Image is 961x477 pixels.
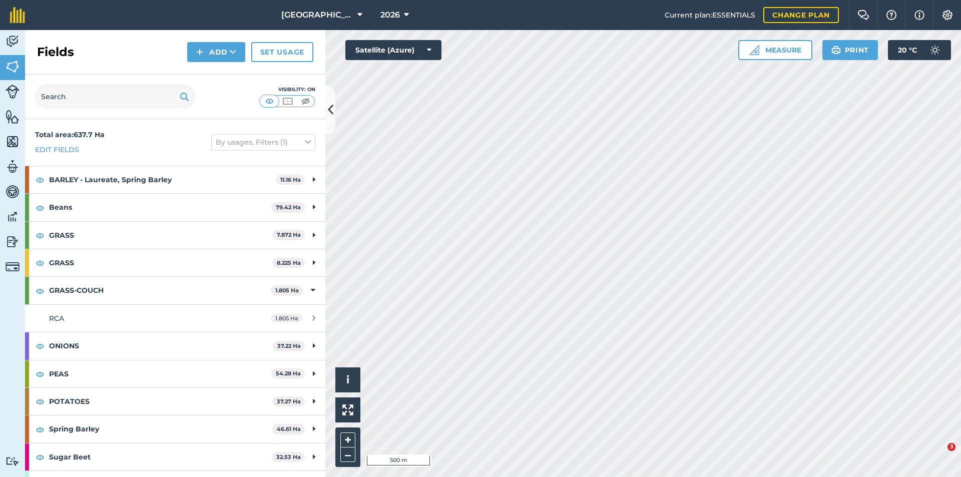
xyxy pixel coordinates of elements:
[49,249,272,276] strong: GRASS
[898,40,917,60] span: 20 ° C
[6,234,20,249] img: svg+xml;base64,PD94bWwgdmVyc2lvbj0iMS4wIiBlbmNvZGluZz0idXRmLTgiPz4KPCEtLSBHZW5lcmF0b3I6IEFkb2JlIE...
[36,451,45,463] img: svg+xml;base64,PHN2ZyB4bWxucz0iaHR0cDovL3d3dy53My5vcmcvMjAwMC9zdmciIHdpZHRoPSIxOCIgaGVpZ2h0PSIyNC...
[6,159,20,174] img: svg+xml;base64,PD94bWwgdmVyc2lvbj0iMS4wIiBlbmNvZGluZz0idXRmLTgiPz4KPCEtLSBHZW5lcmF0b3I6IEFkb2JlIE...
[927,443,951,467] iframe: Intercom live chat
[35,144,79,155] a: Edit fields
[36,340,45,352] img: svg+xml;base64,PHN2ZyB4bWxucz0iaHR0cDovL3d3dy53My5vcmcvMjAwMC9zdmciIHdpZHRoPSIxOCIgaGVpZ2h0PSIyNC...
[259,86,315,94] div: Visibility: On
[277,425,301,432] strong: 46.61 Ha
[36,423,45,435] img: svg+xml;base64,PHN2ZyB4bWxucz0iaHR0cDovL3d3dy53My5vcmcvMjAwMC9zdmciIHdpZHRoPSIxOCIgaGVpZ2h0PSIyNC...
[857,10,869,20] img: Two speech bubbles overlapping with the left bubble in the forefront
[49,415,272,442] strong: Spring Barley
[36,257,45,269] img: svg+xml;base64,PHN2ZyB4bWxucz0iaHR0cDovL3d3dy53My5vcmcvMjAwMC9zdmciIHdpZHRoPSIxOCIgaGVpZ2h0PSIyNC...
[275,287,299,294] strong: 1.805 Ha
[37,44,74,60] h2: Fields
[281,96,294,106] img: svg+xml;base64,PHN2ZyB4bWxucz0iaHR0cDovL3d3dy53My5vcmcvMjAwMC9zdmciIHdpZHRoPSI1MCIgaGVpZ2h0PSI0MC...
[6,85,20,99] img: svg+xml;base64,PD94bWwgdmVyc2lvbj0iMS4wIiBlbmNvZGluZz0idXRmLTgiPz4KPCEtLSBHZW5lcmF0b3I6IEFkb2JlIE...
[340,432,355,447] button: +
[925,40,945,60] img: svg+xml;base64,PD94bWwgdmVyc2lvbj0iMS4wIiBlbmNvZGluZz0idXRmLTgiPz4KPCEtLSBHZW5lcmF0b3I6IEFkb2JlIE...
[25,249,325,276] div: GRASS8.225 Ha
[36,229,45,241] img: svg+xml;base64,PHN2ZyB4bWxucz0iaHR0cDovL3d3dy53My5vcmcvMjAwMC9zdmciIHdpZHRoPSIxOCIgaGVpZ2h0PSIyNC...
[36,174,45,186] img: svg+xml;base64,PHN2ZyB4bWxucz0iaHR0cDovL3d3dy53My5vcmcvMjAwMC9zdmciIHdpZHRoPSIxOCIgaGVpZ2h0PSIyNC...
[6,34,20,49] img: svg+xml;base64,PD94bWwgdmVyc2lvbj0iMS4wIiBlbmNvZGluZz0idXRmLTgiPz4KPCEtLSBHZW5lcmF0b3I6IEFkb2JlIE...
[763,7,839,23] a: Change plan
[277,342,301,349] strong: 37.22 Ha
[281,9,353,21] span: [GEOGRAPHIC_DATA]
[822,40,878,60] button: Print
[49,194,271,221] strong: Beans
[885,10,897,20] img: A question mark icon
[25,388,325,415] div: POTATOES37.27 Ha
[35,130,105,139] strong: Total area : 637.7 Ha
[342,404,353,415] img: Four arrows, one pointing top left, one top right, one bottom right and the last bottom left
[6,109,20,124] img: svg+xml;base64,PHN2ZyB4bWxucz0iaHR0cDovL3d3dy53My5vcmcvMjAwMC9zdmciIHdpZHRoPSI1NiIgaGVpZ2h0PSI2MC...
[6,134,20,149] img: svg+xml;base64,PHN2ZyB4bWxucz0iaHR0cDovL3d3dy53My5vcmcvMjAwMC9zdmciIHdpZHRoPSI1NiIgaGVpZ2h0PSI2MC...
[35,85,195,109] input: Search
[831,44,841,56] img: svg+xml;base64,PHN2ZyB4bWxucz0iaHR0cDovL3d3dy53My5vcmcvMjAwMC9zdmciIHdpZHRoPSIxOSIgaGVpZ2h0PSIyNC...
[276,453,301,460] strong: 32.53 Ha
[25,222,325,249] div: GRASS7.872 Ha
[346,373,349,386] span: i
[6,59,20,74] img: svg+xml;base64,PHN2ZyB4bWxucz0iaHR0cDovL3d3dy53My5vcmcvMjAwMC9zdmciIHdpZHRoPSI1NiIgaGVpZ2h0PSI2MC...
[335,367,360,392] button: i
[6,260,20,274] img: svg+xml;base64,PD94bWwgdmVyc2lvbj0iMS4wIiBlbmNvZGluZz0idXRmLTgiPz4KPCEtLSBHZW5lcmF0b3I6IEFkb2JlIE...
[276,204,301,211] strong: 79.42 Ha
[888,40,951,60] button: 20 °C
[49,166,276,193] strong: BARLEY - Laureate, Spring Barley
[345,40,441,60] button: Satellite (Azure)
[914,9,924,21] img: svg+xml;base64,PHN2ZyB4bWxucz0iaHR0cDovL3d3dy53My5vcmcvMjAwMC9zdmciIHdpZHRoPSIxNyIgaGVpZ2h0PSIxNy...
[276,370,301,377] strong: 54.28 Ha
[749,45,759,55] img: Ruler icon
[299,96,312,106] img: svg+xml;base64,PHN2ZyB4bWxucz0iaHR0cDovL3d3dy53My5vcmcvMjAwMC9zdmciIHdpZHRoPSI1MCIgaGVpZ2h0PSI0MC...
[25,277,325,304] div: GRASS-COUCH1.805 Ha
[25,443,325,470] div: Sugar Beet32.53 Ha
[187,42,245,62] button: Add
[25,305,325,332] a: RCA1.805 Ha
[49,388,272,415] strong: POTATOES
[49,443,272,470] strong: Sugar Beet
[49,360,271,387] strong: PEAS
[277,231,301,238] strong: 7.872 Ha
[196,46,203,58] img: svg+xml;base64,PHN2ZyB4bWxucz0iaHR0cDovL3d3dy53My5vcmcvMjAwMC9zdmciIHdpZHRoPSIxNCIgaGVpZ2h0PSIyNC...
[10,7,25,23] img: fieldmargin Logo
[36,368,45,380] img: svg+xml;base64,PHN2ZyB4bWxucz0iaHR0cDovL3d3dy53My5vcmcvMjAwMC9zdmciIHdpZHRoPSIxOCIgaGVpZ2h0PSIyNC...
[180,91,189,103] img: svg+xml;base64,PHN2ZyB4bWxucz0iaHR0cDovL3d3dy53My5vcmcvMjAwMC9zdmciIHdpZHRoPSIxOSIgaGVpZ2h0PSIyNC...
[263,96,276,106] img: svg+xml;base64,PHN2ZyB4bWxucz0iaHR0cDovL3d3dy53My5vcmcvMjAwMC9zdmciIHdpZHRoPSI1MCIgaGVpZ2h0PSI0MC...
[25,415,325,442] div: Spring Barley46.61 Ha
[947,443,955,451] span: 3
[36,202,45,214] img: svg+xml;base64,PHN2ZyB4bWxucz0iaHR0cDovL3d3dy53My5vcmcvMjAwMC9zdmciIHdpZHRoPSIxOCIgaGVpZ2h0PSIyNC...
[340,447,355,462] button: –
[49,277,271,304] strong: GRASS-COUCH
[49,332,273,359] strong: ONIONS
[36,395,45,407] img: svg+xml;base64,PHN2ZyB4bWxucz0iaHR0cDovL3d3dy53My5vcmcvMjAwMC9zdmciIHdpZHRoPSIxOCIgaGVpZ2h0PSIyNC...
[36,285,45,297] img: svg+xml;base64,PHN2ZyB4bWxucz0iaHR0cDovL3d3dy53My5vcmcvMjAwMC9zdmciIHdpZHRoPSIxOCIgaGVpZ2h0PSIyNC...
[25,166,325,193] div: BARLEY - Laureate, Spring Barley11.16 Ha
[49,314,64,323] span: RCA
[271,314,302,322] span: 1.805 Ha
[6,209,20,224] img: svg+xml;base64,PD94bWwgdmVyc2lvbj0iMS4wIiBlbmNvZGluZz0idXRmLTgiPz4KPCEtLSBHZW5lcmF0b3I6IEFkb2JlIE...
[277,398,301,405] strong: 37.27 Ha
[251,42,313,62] a: Set usage
[380,9,400,21] span: 2026
[738,40,812,60] button: Measure
[941,10,953,20] img: A cog icon
[25,360,325,387] div: PEAS54.28 Ha
[6,456,20,466] img: svg+xml;base64,PD94bWwgdmVyc2lvbj0iMS4wIiBlbmNvZGluZz0idXRmLTgiPz4KPCEtLSBHZW5lcmF0b3I6IEFkb2JlIE...
[280,176,301,183] strong: 11.16 Ha
[49,222,272,249] strong: GRASS
[25,194,325,221] div: Beans79.42 Ha
[25,332,325,359] div: ONIONS37.22 Ha
[665,10,755,21] span: Current plan : ESSENTIALS
[6,184,20,199] img: svg+xml;base64,PD94bWwgdmVyc2lvbj0iMS4wIiBlbmNvZGluZz0idXRmLTgiPz4KPCEtLSBHZW5lcmF0b3I6IEFkb2JlIE...
[277,259,301,266] strong: 8.225 Ha
[211,134,315,150] button: By usages, Filters (1)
